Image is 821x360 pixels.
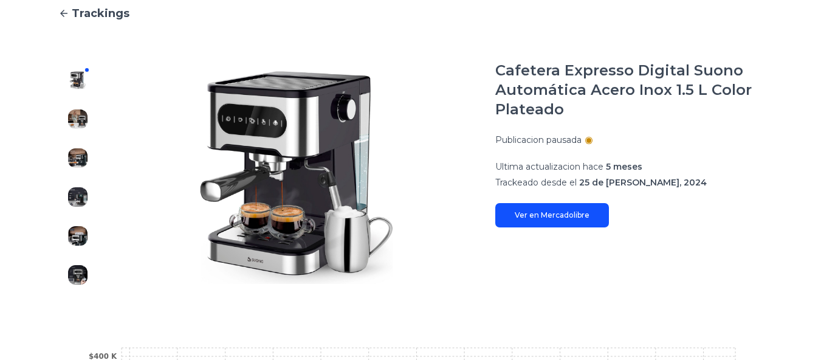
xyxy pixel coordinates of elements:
[495,61,763,119] h1: Cafetera Expresso Digital Suono Automática Acero Inox 1.5 L Color Plateado
[495,134,582,146] p: Publicacion pausada
[122,61,471,294] img: Cafetera Expresso Digital Suono Automática Acero Inox 1.5 L Color Plateado
[606,161,642,172] span: 5 meses
[495,177,577,188] span: Trackeado desde el
[72,5,129,22] span: Trackings
[68,109,88,129] img: Cafetera Expresso Digital Suono Automática Acero Inox 1.5 L Color Plateado
[68,187,88,207] img: Cafetera Expresso Digital Suono Automática Acero Inox 1.5 L Color Plateado
[68,226,88,246] img: Cafetera Expresso Digital Suono Automática Acero Inox 1.5 L Color Plateado
[68,148,88,168] img: Cafetera Expresso Digital Suono Automática Acero Inox 1.5 L Color Plateado
[68,265,88,285] img: Cafetera Expresso Digital Suono Automática Acero Inox 1.5 L Color Plateado
[495,161,603,172] span: Ultima actualizacion hace
[68,71,88,90] img: Cafetera Expresso Digital Suono Automática Acero Inox 1.5 L Color Plateado
[579,177,707,188] span: 25 de [PERSON_NAME], 2024
[495,203,609,227] a: Ver en Mercadolibre
[58,5,763,22] a: Trackings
